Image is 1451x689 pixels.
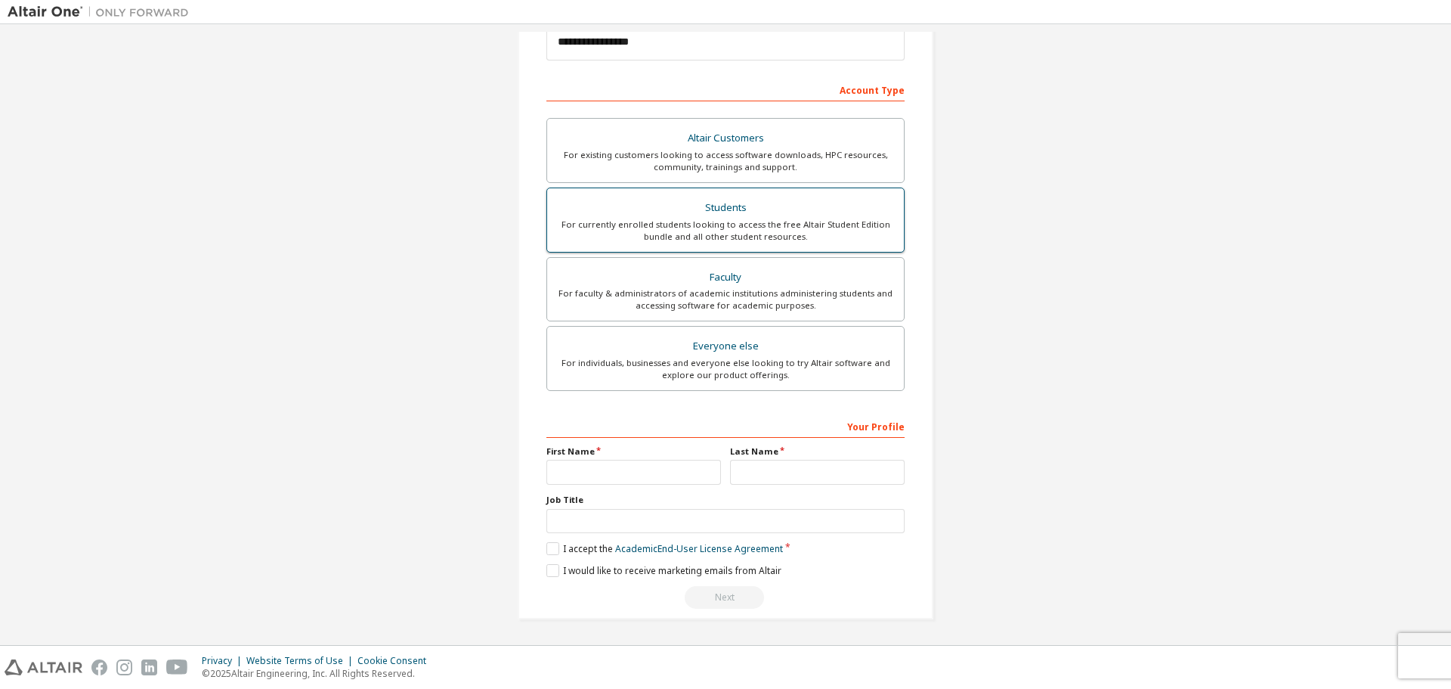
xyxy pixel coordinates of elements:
[546,564,781,577] label: I would like to receive marketing emails from Altair
[357,655,435,667] div: Cookie Consent
[556,336,895,357] div: Everyone else
[141,660,157,675] img: linkedin.svg
[246,655,357,667] div: Website Terms of Use
[166,660,188,675] img: youtube.svg
[730,445,905,458] label: Last Name
[615,542,783,555] a: Academic End-User License Agreement
[546,586,905,609] div: Read and acccept EULA to continue
[546,542,783,555] label: I accept the
[556,197,895,219] div: Students
[556,267,895,288] div: Faculty
[546,494,905,506] label: Job Title
[91,660,107,675] img: facebook.svg
[556,219,895,243] div: For currently enrolled students looking to access the free Altair Student Edition bundle and all ...
[556,357,895,381] div: For individuals, businesses and everyone else looking to try Altair software and explore our prod...
[546,414,905,438] div: Your Profile
[8,5,196,20] img: Altair One
[556,128,895,149] div: Altair Customers
[116,660,132,675] img: instagram.svg
[202,655,246,667] div: Privacy
[546,445,721,458] label: First Name
[202,667,435,680] p: © 2025 Altair Engineering, Inc. All Rights Reserved.
[546,77,905,101] div: Account Type
[5,660,82,675] img: altair_logo.svg
[556,149,895,173] div: For existing customers looking to access software downloads, HPC resources, community, trainings ...
[556,287,895,312] div: For faculty & administrators of academic institutions administering students and accessing softwa...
